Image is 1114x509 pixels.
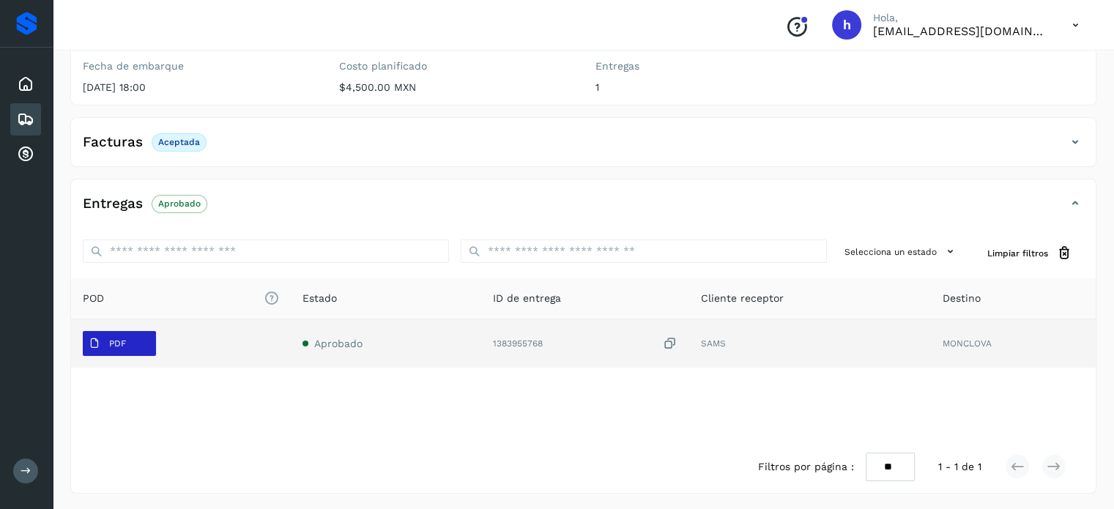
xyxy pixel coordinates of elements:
p: PDF [109,338,126,349]
p: Aprobado [158,198,201,209]
label: Fecha de embarque [83,60,316,73]
span: Destino [943,291,981,306]
button: Selecciona un estado [839,239,964,264]
label: Costo planificado [339,60,572,73]
div: Embarques [10,103,41,135]
p: 1 [595,81,828,94]
p: $4,500.00 MXN [339,81,572,94]
div: 1383955768 [493,336,677,352]
h4: Entregas [83,196,143,212]
span: Cliente receptor [701,291,784,306]
label: Entregas [595,60,828,73]
button: PDF [83,331,156,356]
div: EntregasAprobado [71,191,1096,228]
p: Aceptada [158,137,200,147]
span: Aprobado [314,338,363,349]
p: Hola, [873,12,1049,24]
p: hpichardo@karesan.com.mx [873,24,1049,38]
p: [DATE] 18:00 [83,81,316,94]
span: Filtros por página : [758,459,854,475]
span: Limpiar filtros [987,247,1048,260]
td: SAMS [689,319,931,368]
div: Cuentas por cobrar [10,138,41,171]
div: FacturasAceptada [71,130,1096,166]
span: 1 - 1 de 1 [938,459,981,475]
button: Limpiar filtros [976,239,1084,267]
h4: Facturas [83,134,143,151]
span: POD [83,291,279,306]
span: ID de entrega [493,291,561,306]
td: MONCLOVA [931,319,1096,368]
span: Estado [302,291,337,306]
div: Inicio [10,68,41,100]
